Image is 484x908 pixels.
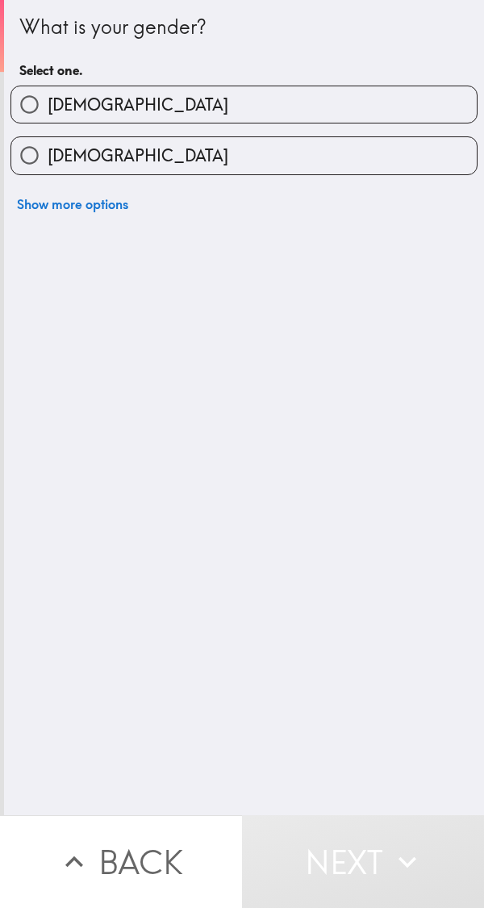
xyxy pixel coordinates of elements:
button: [DEMOGRAPHIC_DATA] [11,137,477,174]
button: Show more options [10,188,135,220]
button: [DEMOGRAPHIC_DATA] [11,86,477,123]
h6: Select one. [19,61,469,79]
div: What is your gender? [19,14,469,41]
button: Next [242,815,484,908]
span: [DEMOGRAPHIC_DATA] [48,94,228,116]
span: [DEMOGRAPHIC_DATA] [48,144,228,167]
